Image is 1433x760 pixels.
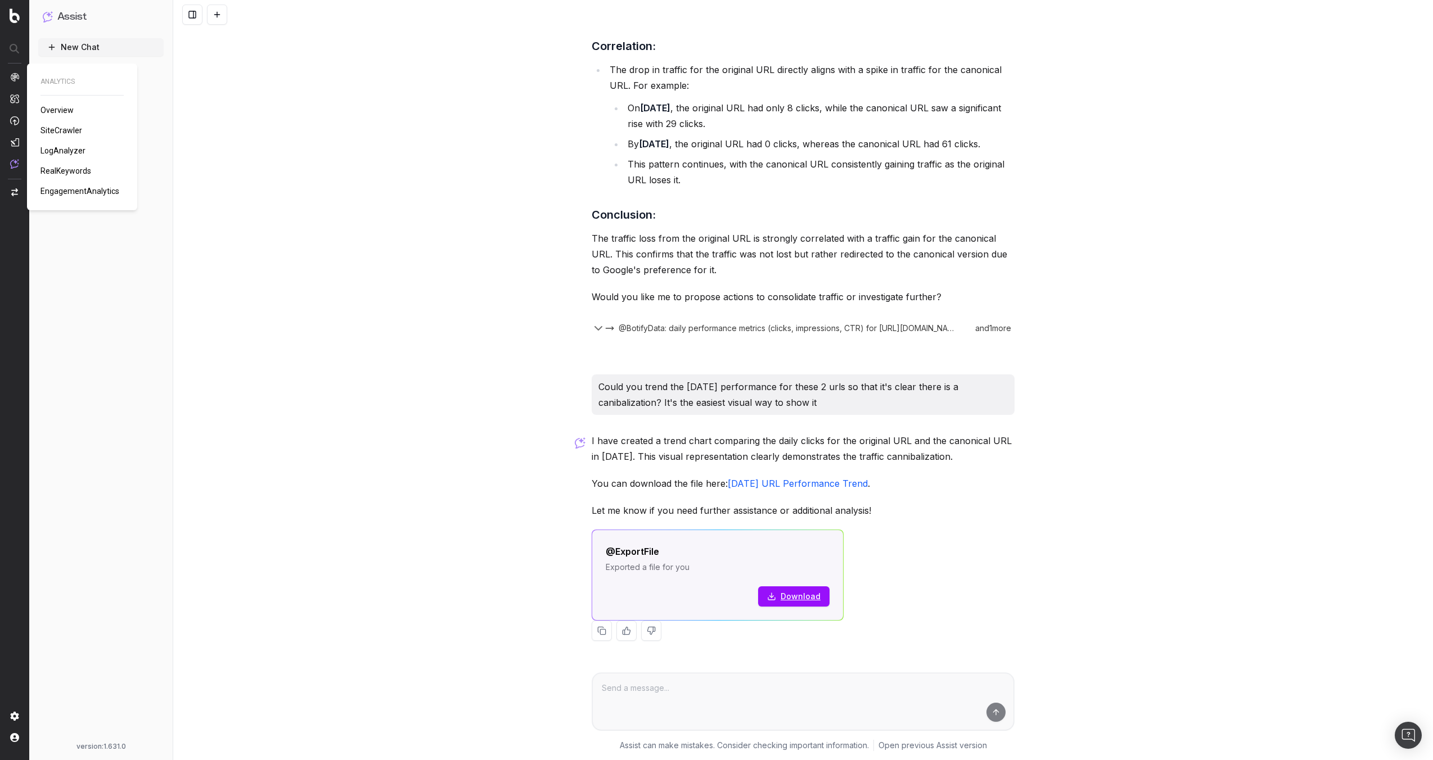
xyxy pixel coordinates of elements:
span: LogAnalyzer [40,146,85,155]
span: SiteCrawler [40,126,82,135]
div: and 1 more [970,323,1015,334]
a: Open previous Assist version [878,740,987,751]
button: @BotifyData: daily performance metrics (clicks, impressions, CTR) for [URL][DOMAIN_NAME] from [DA... [605,323,970,334]
li: On , the original URL had only 8 clicks, while the canonical URL saw a significant rise with 29 c... [624,100,1015,132]
a: How to use Assist [38,61,164,79]
img: Intelligence [10,94,19,103]
img: Setting [10,712,19,721]
p: Assist can make mistakes. Consider checking important information. [620,740,869,751]
img: Botify logo [10,8,20,23]
a: Download [758,586,830,607]
span: ANALYTICS [40,77,124,86]
img: Assist [43,11,53,22]
li: The drop in traffic for the original URL directly aligns with a spike in traffic for the canonica... [606,62,1015,188]
div: version: 1.631.0 [43,742,159,751]
img: Botify assist logo [575,437,585,449]
button: Assist [43,9,159,25]
a: SiteCrawler [40,125,87,136]
button: New Chat [38,38,164,56]
strong: [DATE] [639,138,669,150]
span: RealKeywords [40,166,91,175]
img: My account [10,733,19,742]
span: @BotifyData: daily performance metrics (clicks, impressions, CTR) for [URL][DOMAIN_NAME] from [DA... [619,323,957,334]
img: Assist [10,159,19,169]
p: Exported a file for you [606,562,830,573]
p: I have created a trend chart comparing the daily clicks for the original URL and the canonical UR... [592,433,1015,464]
div: Open Intercom Messenger [1395,722,1422,749]
img: Activation [10,116,19,125]
span: EngagementAnalytics [40,187,119,196]
img: Analytics [10,73,19,82]
p: Could you trend the [DATE] performance for these 2 urls so that it's clear there is a canibalizat... [598,379,1008,410]
a: RealKeywords [40,165,96,177]
div: @ExportFile [606,544,830,559]
strong: [DATE] [640,102,670,114]
a: [DATE] URL Performance Trend [728,478,868,489]
h3: Conclusion: [592,206,1015,224]
img: Studio [10,138,19,147]
span: Overview [40,106,74,115]
p: You can download the file here: . [592,476,1015,491]
a: Overview [40,105,78,116]
li: This pattern continues, with the canonical URL consistently gaining traffic as the original URL l... [624,156,1015,188]
a: EngagementAnalytics [40,186,124,197]
h1: Assist [57,9,87,25]
a: LogAnalyzer [40,145,90,156]
p: Let me know if you need further assistance or additional analysis! [592,503,1015,518]
p: The traffic loss from the original URL is strongly correlated with a traffic gain for the canonic... [592,230,1015,278]
p: Would you like me to propose actions to consolidate traffic or investigate further? [592,289,1015,305]
li: By , the original URL had 0 clicks, whereas the canonical URL had 61 clicks. [624,136,1015,152]
h3: Correlation: [592,37,1015,55]
img: Switch project [11,188,18,196]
